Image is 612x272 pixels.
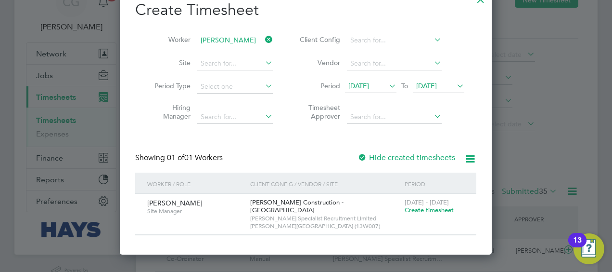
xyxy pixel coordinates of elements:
[405,198,449,206] span: [DATE] - [DATE]
[167,153,223,163] span: 01 Workers
[147,58,191,67] label: Site
[573,240,582,253] div: 13
[297,35,340,44] label: Client Config
[147,103,191,121] label: Hiring Manager
[402,173,467,195] div: Period
[135,153,225,163] div: Showing
[147,82,191,90] label: Period Type
[297,103,340,121] label: Timesheet Approver
[197,34,273,47] input: Search for...
[248,173,402,195] div: Client Config / Vendor / Site
[348,82,369,90] span: [DATE]
[167,153,184,163] span: 01 of
[147,207,243,215] span: Site Manager
[197,57,273,70] input: Search for...
[250,215,400,222] span: [PERSON_NAME] Specialist Recruitment Limited
[147,35,191,44] label: Worker
[250,198,344,215] span: [PERSON_NAME] Construction - [GEOGRAPHIC_DATA]
[347,57,442,70] input: Search for...
[250,222,400,230] span: [PERSON_NAME][GEOGRAPHIC_DATA] (13W007)
[574,233,604,264] button: Open Resource Center, 13 new notifications
[405,206,454,214] span: Create timesheet
[398,80,411,92] span: To
[297,82,340,90] label: Period
[147,199,203,207] span: [PERSON_NAME]
[297,58,340,67] label: Vendor
[197,110,273,124] input: Search for...
[197,80,273,94] input: Select one
[347,34,442,47] input: Search for...
[416,82,437,90] span: [DATE]
[357,153,455,163] label: Hide created timesheets
[347,110,442,124] input: Search for...
[145,173,248,195] div: Worker / Role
